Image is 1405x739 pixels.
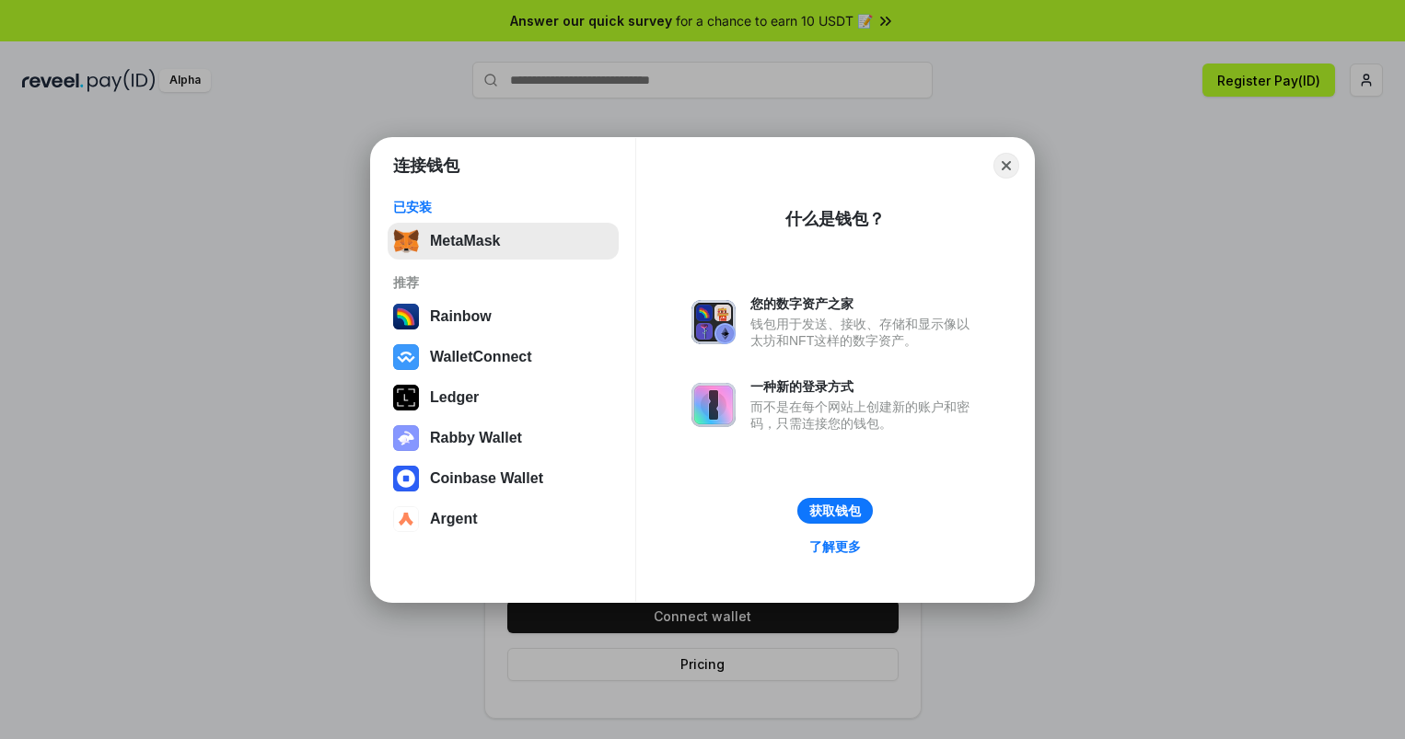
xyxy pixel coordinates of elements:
div: Rabby Wallet [430,430,522,446]
div: Argent [430,511,478,527]
div: Coinbase Wallet [430,470,543,487]
img: svg+xml,%3Csvg%20width%3D%22120%22%20height%3D%22120%22%20viewBox%3D%220%200%20120%20120%22%20fil... [393,304,419,329]
button: Close [993,153,1019,179]
img: svg+xml,%3Csvg%20width%3D%2228%22%20height%3D%2228%22%20viewBox%3D%220%200%2028%2028%22%20fill%3D... [393,344,419,370]
div: 获取钱包 [809,502,861,519]
img: svg+xml,%3Csvg%20width%3D%2228%22%20height%3D%2228%22%20viewBox%3D%220%200%2028%2028%22%20fill%3D... [393,506,419,532]
img: svg+xml,%3Csvg%20xmlns%3D%22http%3A%2F%2Fwww.w3.org%2F2000%2Fsvg%22%20fill%3D%22none%22%20viewBox... [393,425,419,451]
img: svg+xml,%3Csvg%20width%3D%2228%22%20height%3D%2228%22%20viewBox%3D%220%200%2028%2028%22%20fill%3D... [393,466,419,491]
img: svg+xml,%3Csvg%20fill%3D%22none%22%20height%3D%2233%22%20viewBox%3D%220%200%2035%2033%22%20width%... [393,228,419,254]
div: Ledger [430,389,479,406]
img: svg+xml,%3Csvg%20xmlns%3D%22http%3A%2F%2Fwww.w3.org%2F2000%2Fsvg%22%20fill%3D%22none%22%20viewBox... [691,383,736,427]
div: 已安装 [393,199,613,215]
button: Argent [388,501,619,537]
a: 了解更多 [798,535,872,559]
button: Coinbase Wallet [388,460,619,497]
button: Rainbow [388,298,619,335]
button: WalletConnect [388,339,619,375]
div: 而不是在每个网站上创建新的账户和密码，只需连接您的钱包。 [750,398,979,432]
div: 钱包用于发送、接收、存储和显示像以太坊和NFT这样的数字资产。 [750,316,979,349]
img: svg+xml,%3Csvg%20xmlns%3D%22http%3A%2F%2Fwww.w3.org%2F2000%2Fsvg%22%20fill%3D%22none%22%20viewBox... [691,300,736,344]
div: 推荐 [393,274,613,291]
div: 您的数字资产之家 [750,295,979,312]
h1: 连接钱包 [393,155,459,177]
img: svg+xml,%3Csvg%20xmlns%3D%22http%3A%2F%2Fwww.w3.org%2F2000%2Fsvg%22%20width%3D%2228%22%20height%3... [393,385,419,410]
div: 了解更多 [809,538,861,555]
button: Rabby Wallet [388,420,619,456]
div: WalletConnect [430,349,532,365]
button: 获取钱包 [797,498,873,524]
div: 什么是钱包？ [785,208,885,230]
button: Ledger [388,379,619,416]
button: MetaMask [388,223,619,260]
div: 一种新的登录方式 [750,378,979,395]
div: Rainbow [430,308,492,325]
div: MetaMask [430,233,500,249]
